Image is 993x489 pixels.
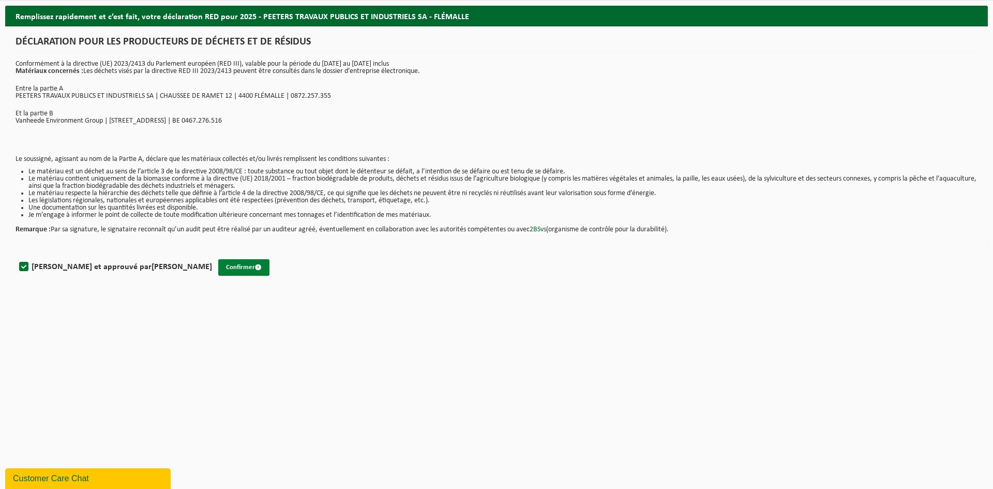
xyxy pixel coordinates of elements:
li: Les législations régionales, nationales et européennes applicables ont été respectées (prévention... [28,197,977,204]
a: 2BSvs [530,226,546,233]
li: Je m’engage à informer le point de collecte de toute modification ultérieure concernant mes tonna... [28,212,977,219]
p: Vanheede Environment Group | [STREET_ADDRESS] | BE 0467.276.516 [16,117,977,125]
p: Le soussigné, agissant au nom de la Partie A, déclare que les matériaux collectés et/ou livrés re... [16,156,977,163]
h1: DÉCLARATION POUR LES PRODUCTEURS DE DÉCHETS ET DE RÉSIDUS [16,37,977,53]
strong: Matériaux concernés : [16,67,83,75]
p: Conformément à la directive (UE) 2023/2413 du Parlement européen (RED III), valable pour la pério... [16,61,977,75]
strong: Remarque : [16,226,51,233]
p: PEETERS TRAVAUX PUBLICS ET INDUSTRIELS SA | CHAUSSEE DE RAMET 12 | 4400 FLÉMALLE | 0872.257.355 [16,93,977,100]
strong: [PERSON_NAME] [152,263,212,271]
p: Et la partie B [16,110,977,117]
label: [PERSON_NAME] et approuvé par [17,259,212,275]
button: Confirmer [218,259,269,276]
li: Le matériau respecte la hiérarchie des déchets telle que définie à l’article 4 de la directive 20... [28,190,977,197]
li: Le matériau contient uniquement de la biomasse conforme à la directive (UE) 2018/2001 – fraction ... [28,175,977,190]
p: Entre la partie A [16,85,977,93]
iframe: chat widget [5,466,173,489]
li: Une documentation sur les quantités livrées est disponible. [28,204,977,212]
p: Par sa signature, le signataire reconnaît qu’un audit peut être réalisé par un auditeur agréé, év... [16,219,977,233]
h2: Remplissez rapidement et c’est fait, votre déclaration RED pour 2025 - PEETERS TRAVAUX PUBLICS ET... [5,6,988,26]
li: Le matériau est un déchet au sens de l’article 3 de la directive 2008/98/CE : toute substance ou ... [28,168,977,175]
